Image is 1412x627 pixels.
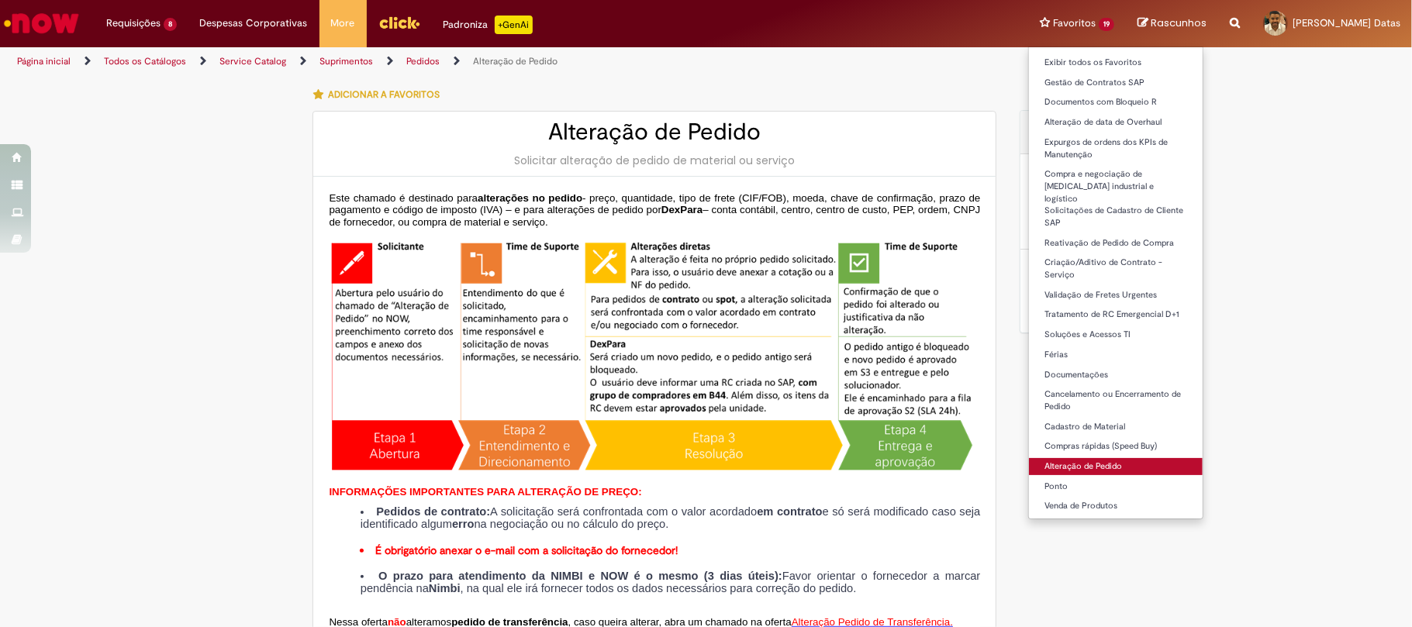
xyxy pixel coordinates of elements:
[319,55,373,67] a: Suprimentos
[1053,16,1096,31] span: Favoritos
[1151,16,1207,30] span: Rascunhos
[312,78,448,111] button: Adicionar a Favoritos
[12,47,930,76] ul: Trilhas de página
[757,505,822,518] strong: em contrato
[1020,110,1148,333] div: Ofertas Relacionadas
[1099,18,1114,31] span: 19
[1029,166,1203,199] a: Compra e negociação de [MEDICAL_DATA] industrial e logístico
[444,16,533,34] div: Padroniza
[329,192,478,204] span: Este chamado é destinado para
[329,204,980,228] span: – conta contábil, centro, centro de custo, PEP, ordem, CNPJ de fornecedor, ou compra de material ...
[1029,346,1203,363] a: Férias
[2,8,81,39] img: ServiceNow
[1029,287,1203,304] a: Validação de Fretes Urgentes
[1029,235,1203,252] a: Reativação de Pedido de Compra
[329,153,980,168] div: Solicitar alteração de pedido de material ou serviço
[495,16,533,34] p: +GenAi
[1029,54,1203,71] a: Exibir todos os Favoritos
[1029,458,1203,475] a: Alteração de Pedido
[1029,498,1203,515] a: Venda de Produtos
[329,119,980,145] h2: Alteração de Pedido
[1029,419,1203,436] a: Cadastro de Material
[375,543,678,557] strong: É obrigatório anexar o e-mail com a solicitação do fornecedor!
[452,518,475,530] strong: erro
[1029,306,1203,323] a: Tratamento de RC Emergencial D+1
[164,18,177,31] span: 8
[429,582,461,594] strong: Nimbi
[1029,74,1203,91] a: Gestão de Contratos SAP
[219,55,286,67] a: Service Catalog
[17,55,71,67] a: Página inicial
[1029,326,1203,343] a: Soluções e Acessos TI
[329,192,980,216] span: - preço, quantidade, tipo de frete (CIF/FOB), moeda, chave de confirmação, prazo de pagamento e c...
[1029,202,1203,231] a: Solicitações de Cadastro de Cliente SAP
[1029,134,1203,163] a: Expurgos de ordens dos KPIs de Manutenção
[1138,16,1207,31] a: Rascunhos
[361,570,981,594] li: Favor orientar o fornecedor a marcar pendência na , na qual ele irá fornecer todos os dados neces...
[1029,254,1203,283] a: Criação/Aditivo de Contrato - Serviço
[406,55,440,67] a: Pedidos
[376,505,490,518] strong: Pedidos de contrato:
[1029,478,1203,495] a: Ponto
[1029,438,1203,455] a: Compras rápidas (Speed Buy)
[1029,114,1203,131] a: Alteração de data de Overhaul
[1029,94,1203,111] a: Documentos com Bloqueio R
[106,16,161,31] span: Requisições
[478,192,582,204] span: alterações no pedido
[1028,47,1203,519] ul: Favoritos
[1029,367,1203,384] a: Documentações
[331,16,355,31] span: More
[104,55,186,67] a: Todos os Catálogos
[1293,16,1400,29] span: [PERSON_NAME] Datas
[1029,386,1203,415] a: Cancelamento ou Encerramento de Pedido
[200,16,308,31] span: Despesas Corporativas
[473,55,558,67] a: Alteração de Pedido
[378,570,782,582] strong: O prazo para atendimento da NIMBI e NOW é o mesmo (3 dias úteis):
[328,88,440,101] span: Adicionar a Favoritos
[378,11,420,34] img: click_logo_yellow_360x200.png
[661,204,703,215] span: DexPara
[329,486,641,498] span: INFORMAÇÕES IMPORTANTES PARA ALTERAÇÃO DE PREÇO:
[361,506,981,530] li: A solicitação será confrontada com o valor acordado e só será modificado caso seja identificado a...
